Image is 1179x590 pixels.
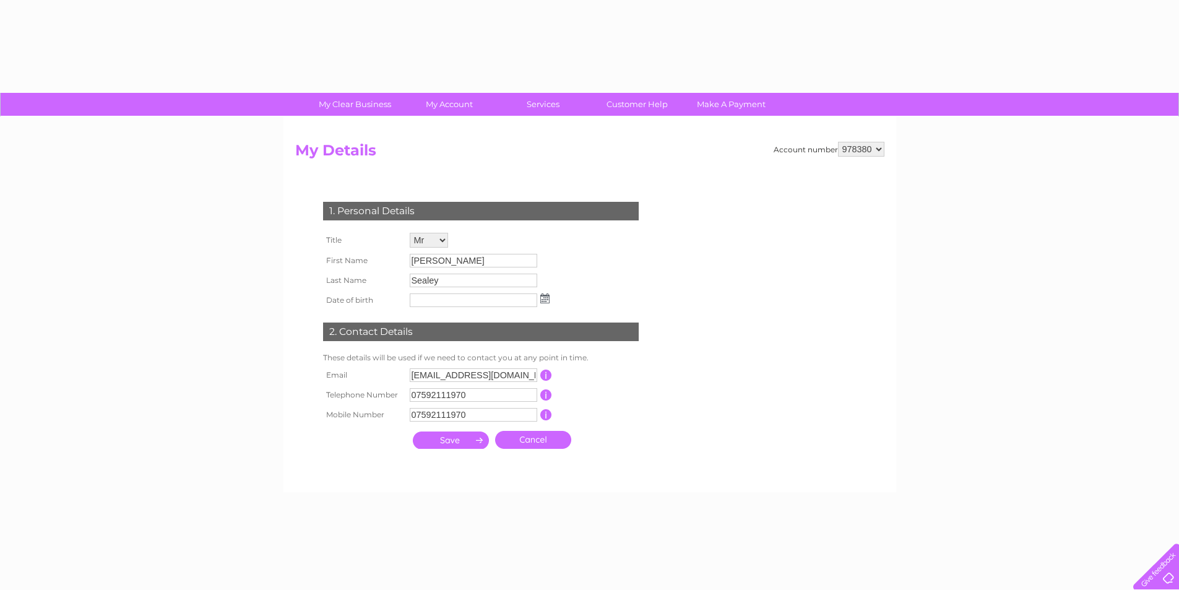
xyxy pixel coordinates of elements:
[323,323,639,341] div: 2. Contact Details
[540,370,552,381] input: Information
[492,93,594,116] a: Services
[320,251,407,271] th: First Name
[320,405,407,425] th: Mobile Number
[540,409,552,420] input: Information
[295,142,884,165] h2: My Details
[540,389,552,401] input: Information
[320,385,407,405] th: Telephone Number
[774,142,884,157] div: Account number
[323,202,639,220] div: 1. Personal Details
[413,432,489,449] input: Submit
[320,271,407,290] th: Last Name
[495,431,571,449] a: Cancel
[680,93,782,116] a: Make A Payment
[320,290,407,310] th: Date of birth
[398,93,500,116] a: My Account
[320,350,642,365] td: These details will be used if we need to contact you at any point in time.
[304,93,406,116] a: My Clear Business
[320,230,407,251] th: Title
[540,293,550,303] img: ...
[586,93,688,116] a: Customer Help
[320,365,407,385] th: Email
